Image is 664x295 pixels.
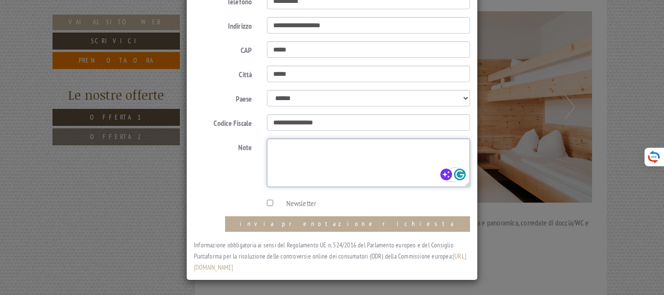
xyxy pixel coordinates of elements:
label: Newsletter [277,198,316,209]
a: [URL][DOMAIN_NAME] [194,252,466,272]
button: invia prenotazione richiesta [225,216,470,232]
small: Informazione obbligatoria ai sensi del Regolamento UE n. 524/2016 del Parlamento europeo e del Co... [194,241,466,272]
label: Città [187,66,260,80]
label: Codice Fiscale [187,114,260,129]
textarea: To enrich screen reader interactions, please activate Accessibility in Grammarly extension settings [267,139,471,187]
label: CAP [187,41,260,56]
label: Paese [187,90,260,104]
label: Note [187,139,260,153]
ga: Rephrase [440,169,452,180]
label: Indirizzo [187,17,260,32]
